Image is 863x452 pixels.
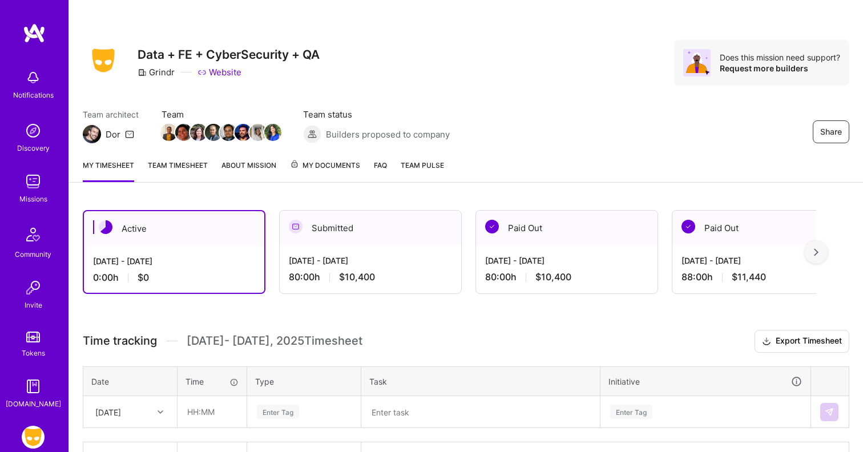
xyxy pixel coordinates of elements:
span: Time tracking [83,334,157,348]
img: Team Member Avatar [190,124,207,141]
img: Team Member Avatar [264,124,281,141]
div: Enter Tag [610,403,652,421]
a: My timesheet [83,159,134,182]
div: Invite [25,299,42,311]
img: Active [99,220,112,234]
div: 80:00 h [289,271,452,283]
img: Grindr: Data + FE + CyberSecurity + QA [22,426,45,449]
a: Website [197,66,241,78]
th: Task [361,366,600,396]
img: Community [19,221,47,248]
button: Export Timesheet [755,330,849,353]
img: Invite [22,276,45,299]
a: Team Member Avatar [176,123,191,142]
img: right [814,248,818,256]
img: discovery [22,119,45,142]
a: Team timesheet [148,159,208,182]
i: icon CompanyGray [138,68,147,77]
span: Share [820,126,842,138]
div: Paid Out [476,211,658,245]
a: About Mission [221,159,276,182]
input: HH:MM [178,397,246,427]
span: My Documents [290,159,360,172]
span: [DATE] - [DATE] , 2025 Timesheet [187,334,362,348]
img: logo [23,23,46,43]
a: Team Member Avatar [191,123,206,142]
a: FAQ [374,159,387,182]
div: Missions [19,193,47,205]
i: icon Chevron [158,409,163,415]
img: Submit [825,407,834,417]
img: Avatar [683,49,711,76]
i: icon Mail [125,130,134,139]
img: Team Member Avatar [175,124,192,141]
div: [DOMAIN_NAME] [6,398,61,410]
div: Paid Out [672,211,854,245]
div: Active [84,211,264,246]
div: 80:00 h [485,271,648,283]
a: Team Pulse [401,159,444,182]
span: Builders proposed to company [326,128,450,140]
span: Team [162,108,280,120]
div: 88:00 h [681,271,845,283]
div: Enter Tag [257,403,299,421]
img: Builders proposed to company [303,125,321,143]
div: Discovery [17,142,50,154]
img: Submitted [289,220,303,233]
div: [DATE] [95,406,121,418]
img: tokens [26,332,40,342]
img: teamwork [22,170,45,193]
a: Team Member Avatar [162,123,176,142]
img: Team Member Avatar [205,124,222,141]
img: Team Member Avatar [220,124,237,141]
a: Team Member Avatar [221,123,236,142]
div: Request more builders [720,63,840,74]
button: Share [813,120,849,143]
img: Team Member Avatar [235,124,252,141]
div: Time [185,376,239,388]
img: Team Member Avatar [160,124,178,141]
img: Team Architect [83,125,101,143]
span: $10,400 [339,271,375,283]
div: Initiative [608,375,802,388]
div: [DATE] - [DATE] [289,255,452,267]
img: guide book [22,375,45,398]
span: Team architect [83,108,139,120]
a: Team Member Avatar [206,123,221,142]
div: Does this mission need support? [720,52,840,63]
span: $11,440 [732,271,766,283]
span: $0 [138,272,149,284]
img: Team Member Avatar [249,124,267,141]
div: [DATE] - [DATE] [93,255,255,267]
span: Team Pulse [401,161,444,169]
img: Paid Out [485,220,499,233]
div: Submitted [280,211,461,245]
th: Type [247,366,361,396]
div: Dor [106,128,120,140]
a: Grindr: Data + FE + CyberSecurity + QA [19,426,47,449]
span: $10,400 [535,271,571,283]
a: Team Member Avatar [265,123,280,142]
div: 0:00 h [93,272,255,284]
div: [DATE] - [DATE] [681,255,845,267]
a: My Documents [290,159,360,182]
div: Notifications [13,89,54,101]
a: Team Member Avatar [251,123,265,142]
img: bell [22,66,45,89]
th: Date [83,366,178,396]
i: icon Download [762,336,771,348]
div: Grindr [138,66,175,78]
div: [DATE] - [DATE] [485,255,648,267]
img: Company Logo [83,45,124,76]
div: Community [15,248,51,260]
img: Paid Out [681,220,695,233]
div: Tokens [22,347,45,359]
h3: Data + FE + CyberSecurity + QA [138,47,320,62]
span: Team status [303,108,450,120]
a: Team Member Avatar [236,123,251,142]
